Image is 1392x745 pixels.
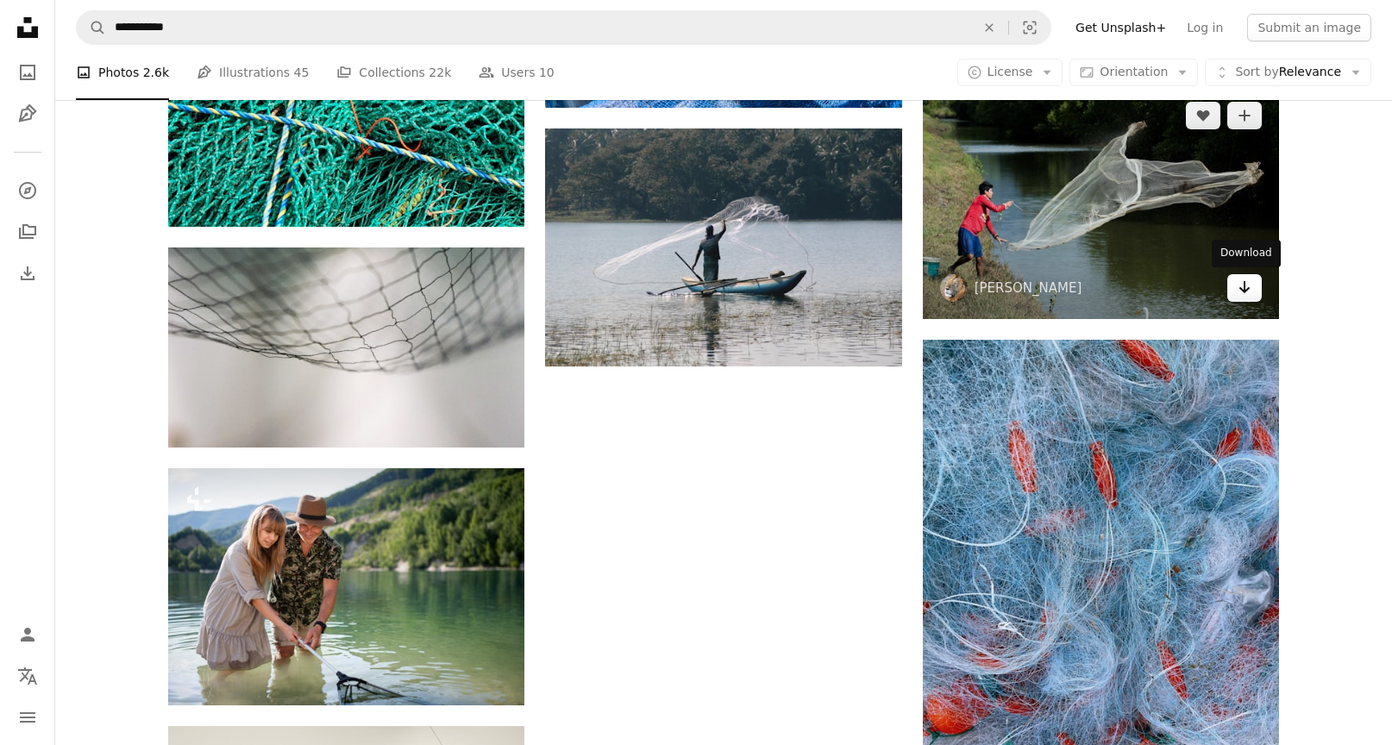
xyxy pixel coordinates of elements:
span: 10 [539,63,555,82]
button: Like [1186,102,1220,129]
a: Users 10 [479,45,555,100]
span: Relevance [1235,64,1341,81]
button: Clear [970,11,1008,44]
a: Explore [10,173,45,208]
a: [PERSON_NAME] [975,279,1082,297]
a: Log in [1176,14,1233,41]
a: Photos [10,55,45,90]
button: Language [10,659,45,693]
a: man in black long sleeve shirt riding on blue kayak on lake during daytime [545,240,901,255]
a: a pile of green fishing nets sitting on top of a beach [168,100,524,116]
a: Download History [10,256,45,291]
a: Happy preteen girl and senior grandfather with fishing net on summer holiday by lake. [168,579,524,594]
img: man in black long sleeve shirt riding on blue kayak on lake during daytime [545,128,901,366]
button: Orientation [1069,59,1198,86]
a: Get Unsplash+ [1065,14,1176,41]
button: Search Unsplash [77,11,106,44]
img: man throwing white fish net [923,85,1279,319]
button: Sort byRelevance [1205,59,1371,86]
span: Orientation [1100,65,1168,78]
span: 22k [429,63,451,82]
a: Illustrations [10,97,45,131]
button: License [957,59,1063,86]
button: Submit an image [1247,14,1371,41]
button: Menu [10,700,45,735]
a: Log in / Sign up [10,617,45,652]
a: Collections [10,215,45,249]
a: white and red abstract painting [923,569,1279,585]
img: Happy preteen girl and senior grandfather with fishing net on summer holiday by lake. [168,468,524,705]
a: Home — Unsplash [10,10,45,48]
a: Download [1227,274,1262,302]
span: 45 [294,63,310,82]
span: Sort by [1235,65,1278,78]
form: Find visuals sitewide [76,10,1051,45]
button: Visual search [1009,11,1050,44]
a: Illustrations 45 [197,45,309,100]
a: Collections 22k [336,45,451,100]
a: man throwing white fish net [923,194,1279,210]
img: Go to David Clode's profile [940,274,968,302]
span: License [988,65,1033,78]
a: black net [168,340,524,355]
button: Add to Collection [1227,102,1262,129]
img: black net [168,247,524,447]
div: Download [1212,240,1281,267]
